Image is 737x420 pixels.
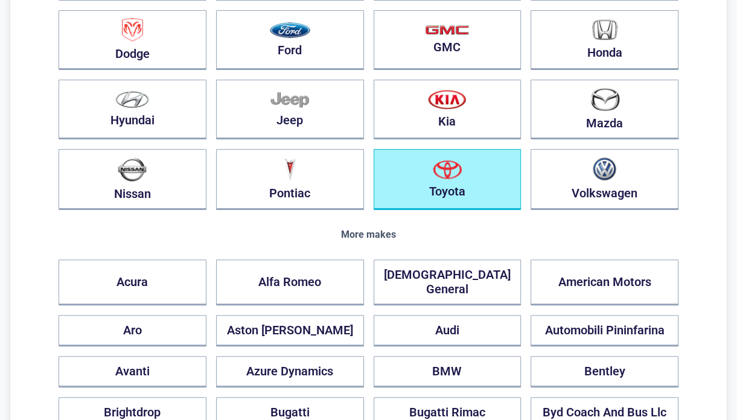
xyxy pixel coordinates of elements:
[59,149,206,210] button: Nissan
[216,315,364,346] button: Aston [PERSON_NAME]
[374,315,522,346] button: Audi
[374,10,522,70] button: GMC
[531,356,678,387] button: Bentley
[59,259,206,305] button: Acura
[59,229,678,240] div: More makes
[216,259,364,305] button: Alfa Romeo
[59,10,206,70] button: Dodge
[59,80,206,139] button: Hyundai
[374,259,522,305] button: [DEMOGRAPHIC_DATA] General
[216,80,364,139] button: Jeep
[216,356,364,387] button: Azure Dynamics
[374,149,522,210] button: Toyota
[531,80,678,139] button: Mazda
[374,80,522,139] button: Kia
[531,10,678,70] button: Honda
[216,10,364,70] button: Ford
[531,259,678,305] button: American Motors
[59,356,206,387] button: Avanti
[531,149,678,210] button: Volkswagen
[216,149,364,210] button: Pontiac
[374,356,522,387] button: BMW
[59,315,206,346] button: Aro
[531,315,678,346] button: Automobili Pininfarina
